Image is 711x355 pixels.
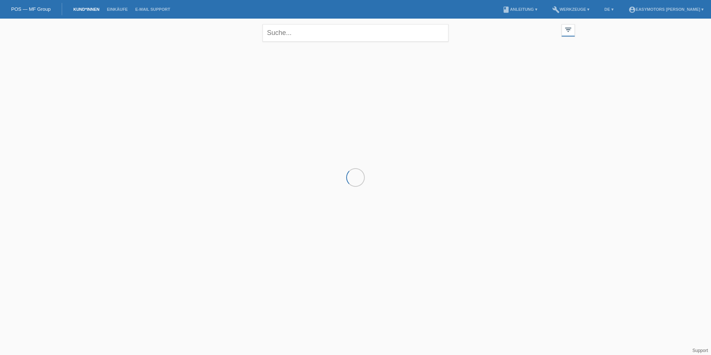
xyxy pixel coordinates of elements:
a: account_circleEasymotors [PERSON_NAME] ▾ [625,7,707,12]
i: book [502,6,510,13]
a: Einkäufe [103,7,131,12]
a: E-Mail Support [132,7,174,12]
i: account_circle [628,6,636,13]
a: Kund*innen [70,7,103,12]
a: buildWerkzeuge ▾ [548,7,593,12]
a: DE ▾ [601,7,617,12]
i: build [552,6,560,13]
i: filter_list [564,26,572,34]
input: Suche... [263,24,448,42]
a: POS — MF Group [11,6,51,12]
a: Support [692,348,708,353]
a: bookAnleitung ▾ [499,7,541,12]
